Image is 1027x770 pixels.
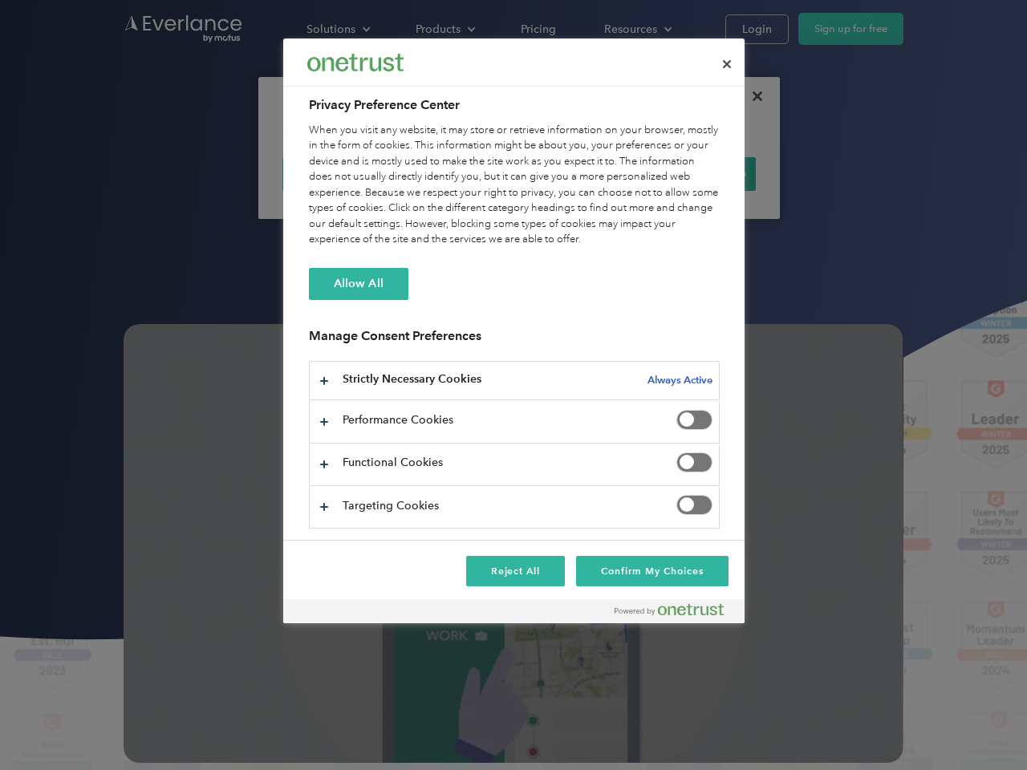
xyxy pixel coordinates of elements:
[307,47,404,79] div: Everlance
[709,47,745,82] button: Close
[309,95,720,115] h2: Privacy Preference Center
[615,603,737,623] a: Powered by OneTrust Opens in a new Tab
[283,38,745,623] div: Preference center
[309,123,720,248] div: When you visit any website, it may store or retrieve information on your browser, mostly in the f...
[283,38,745,623] div: Privacy Preference Center
[309,268,408,300] button: Allow All
[309,328,720,353] h3: Manage Consent Preferences
[576,556,728,586] button: Confirm My Choices
[307,54,404,71] img: Everlance
[615,603,724,616] img: Powered by OneTrust Opens in a new Tab
[466,556,566,586] button: Reject All
[118,95,199,129] input: Submit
